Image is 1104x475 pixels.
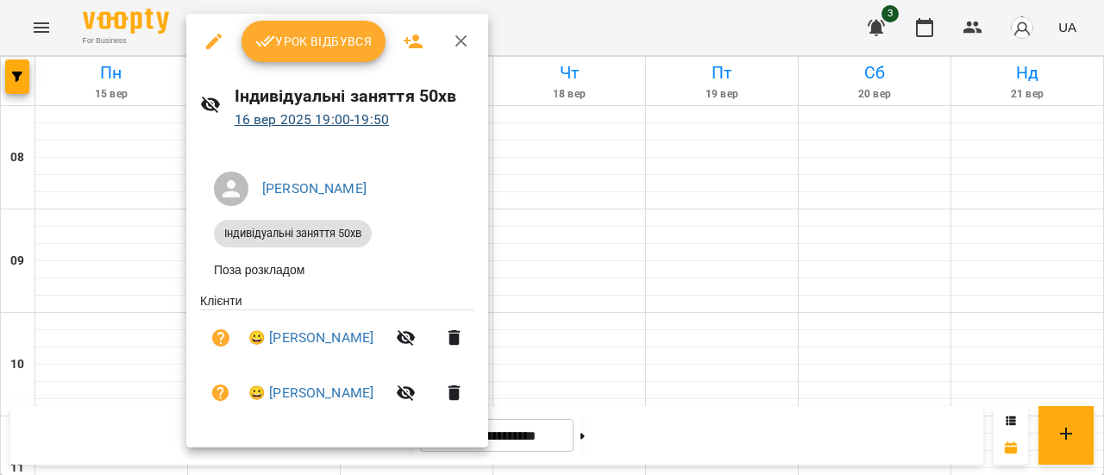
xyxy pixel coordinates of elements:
[248,383,373,403] a: 😀 [PERSON_NAME]
[262,180,367,197] a: [PERSON_NAME]
[235,111,389,128] a: 16 вер 2025 19:00-19:50
[200,292,474,427] ul: Клієнти
[248,328,373,348] a: 😀 [PERSON_NAME]
[200,372,241,414] button: Візит ще не сплачено. Додати оплату?
[255,31,373,52] span: Урок відбувся
[241,21,386,62] button: Урок відбувся
[214,226,372,241] span: Індивідуальні заняття 50хв
[200,317,241,359] button: Візит ще не сплачено. Додати оплату?
[235,83,475,109] h6: Індивідуальні заняття 50хв
[200,254,474,285] li: Поза розкладом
